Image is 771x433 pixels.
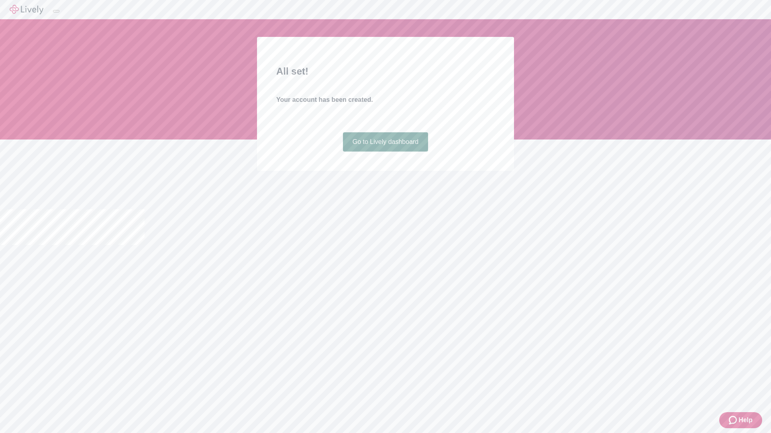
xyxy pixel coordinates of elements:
[719,412,762,428] button: Zendesk support iconHelp
[276,64,495,79] h2: All set!
[738,415,753,425] span: Help
[276,95,495,105] h4: Your account has been created.
[53,10,59,12] button: Log out
[343,132,428,152] a: Go to Lively dashboard
[10,5,43,14] img: Lively
[729,415,738,425] svg: Zendesk support icon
